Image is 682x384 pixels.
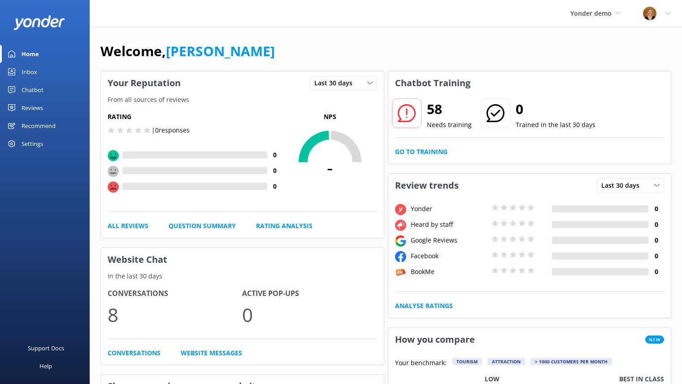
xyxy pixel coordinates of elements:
[283,156,377,178] span: -
[619,374,664,384] p: Best in class
[452,358,482,365] div: Tourism
[485,374,500,384] p: Low
[39,357,52,375] div: Help
[645,335,664,344] span: New
[181,348,242,358] a: Website Messages
[648,235,664,245] h4: 0
[108,221,148,231] a: All Reviews
[530,358,612,365] div: > 1000 customers per month
[283,112,377,122] p: NPS
[169,221,236,231] a: Question Summary
[648,204,664,214] h4: 0
[13,15,65,30] img: yonder-white-logo.png
[267,150,283,160] h4: 0
[108,348,161,358] a: Conversations
[427,98,472,120] h2: 58
[388,174,465,197] h3: Review trends
[101,71,187,95] h3: Your Reputation
[395,358,447,369] p: Your benchmark:
[516,98,595,120] h2: 0
[601,181,645,190] span: Last 30 days
[648,267,664,277] h4: 0
[388,71,477,95] h3: Chatbot Training
[152,125,190,135] p: | 0 responses
[101,271,384,281] p: In the last 30 days
[22,135,43,153] div: Settings
[395,147,447,157] a: Go to Training
[395,301,453,311] a: Analyse Ratings
[100,40,275,62] h1: Welcome,
[108,112,283,122] h5: Rating
[28,339,64,357] div: Support Docs
[427,120,472,130] p: Needs training
[242,300,377,330] p: 0
[256,221,313,231] a: Rating Analysis
[408,235,489,245] div: Google Reviews
[22,45,39,63] div: Home
[267,166,283,176] h4: 0
[408,267,489,277] div: BookMe
[408,251,489,261] div: Facebook
[242,288,377,300] h4: Active Pop-ups
[648,220,664,230] h4: 0
[166,42,275,60] a: [PERSON_NAME]
[22,63,37,81] div: Inbox
[101,248,384,271] h3: Website Chat
[516,120,595,130] p: Trained in the last 30 days
[388,328,482,351] h3: How you compare
[108,300,242,330] p: 8
[643,7,656,20] img: 1-1617059290.jpg
[408,204,489,214] div: Yonder
[314,78,358,88] span: Last 30 days
[22,99,43,117] div: Reviews
[408,220,489,230] div: Heard by staff
[22,81,43,99] div: Chatbot
[570,9,612,18] span: Yonder demo
[267,181,283,191] h4: 0
[487,358,525,365] div: Attraction
[108,288,242,300] h4: Conversations
[101,95,384,105] p: From all sources of reviews
[22,117,56,135] div: Recommend
[648,251,664,261] h4: 0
